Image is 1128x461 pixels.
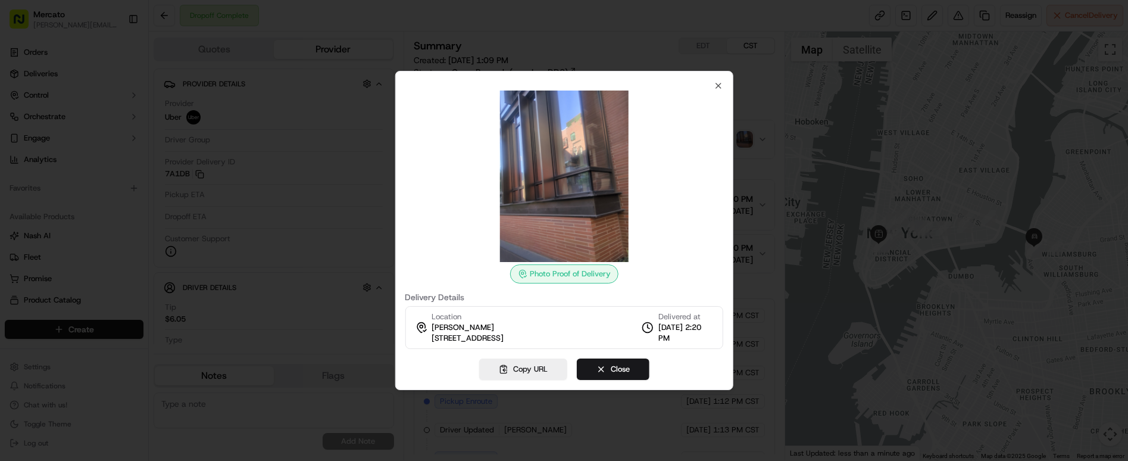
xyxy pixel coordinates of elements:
div: Photo Proof of Delivery [510,264,618,284]
span: Pylon [118,154,144,163]
img: 1736555255976-a54dd68f-1ca7-489b-9aae-adbdc363a1c4 [12,66,33,88]
span: Delivered at [658,312,713,322]
div: 📗 [12,126,21,136]
span: Knowledge Base [24,125,91,137]
button: Start new chat [202,70,217,84]
div: 💻 [101,126,110,136]
span: [DATE] 2:20 PM [658,322,713,344]
button: Close [577,359,649,380]
a: Powered byPylon [84,154,144,163]
span: [STREET_ADDRESS] [432,333,504,344]
span: Location [432,312,461,322]
label: Delivery Details [405,293,723,301]
input: Got a question? Start typing here... [31,29,214,42]
a: 📗Knowledge Base [7,120,96,142]
span: API Documentation [113,125,191,137]
button: Copy URL [479,359,567,380]
img: photo_proof_of_delivery image [479,91,650,262]
a: 💻API Documentation [96,120,196,142]
div: Start new chat [40,66,195,78]
span: [PERSON_NAME] [432,322,494,333]
div: We're available if you need us! [40,78,151,88]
